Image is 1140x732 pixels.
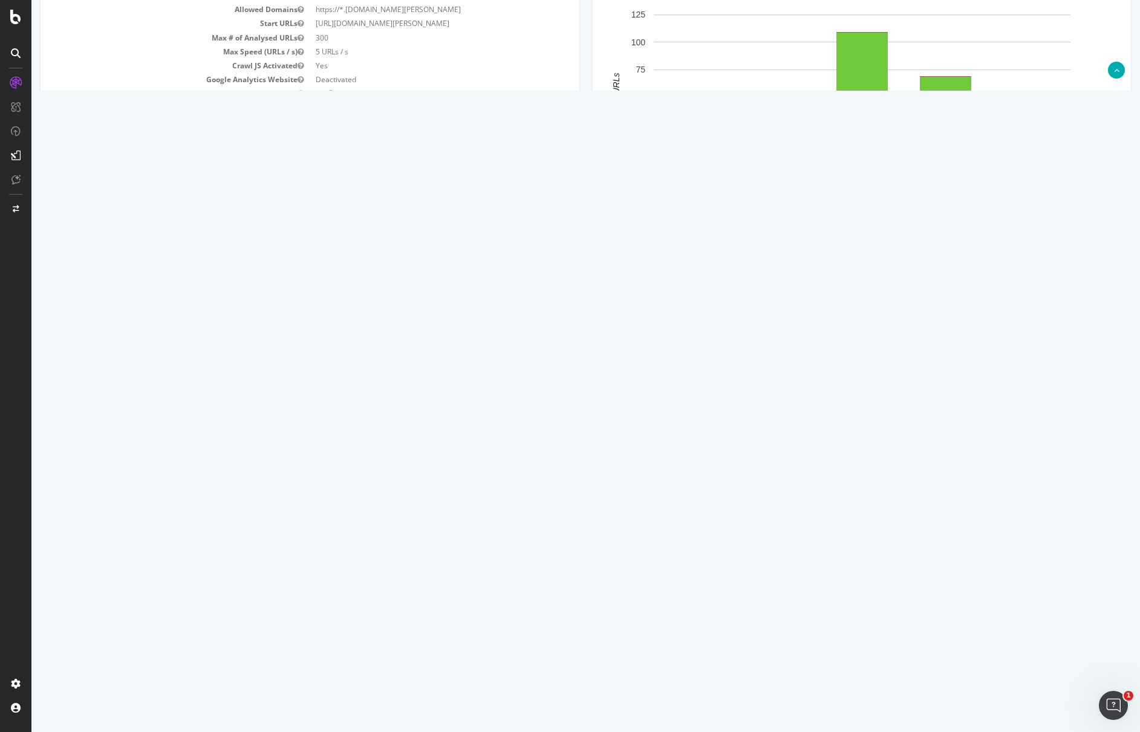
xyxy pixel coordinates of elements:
td: Allowed Domains [18,2,278,16]
span: 1 [1124,691,1133,701]
svg: A chart. [570,2,1091,214]
iframe: Intercom live chat [1099,691,1128,720]
td: Max # of Analysed URLs [18,31,278,45]
td: Start URLs [18,16,278,30]
text: 125 [599,10,614,20]
td: Deactivated [278,73,538,86]
td: [URL][DOMAIN_NAME][PERSON_NAME] [278,16,538,30]
text: 100 [599,37,614,47]
td: Yes [278,59,538,73]
td: 300 [278,31,538,45]
td: Virtual Robots.txt [18,86,278,100]
td: https://*.[DOMAIN_NAME][PERSON_NAME] [278,2,538,16]
td: Yes [278,86,538,100]
td: 5 URLs / s [278,45,538,59]
td: Max Speed (URLs / s) [18,45,278,59]
text: URLs [580,73,590,94]
text: 75 [604,65,614,74]
td: Crawl JS Activated [18,59,278,73]
td: Google Analytics Website [18,73,278,86]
